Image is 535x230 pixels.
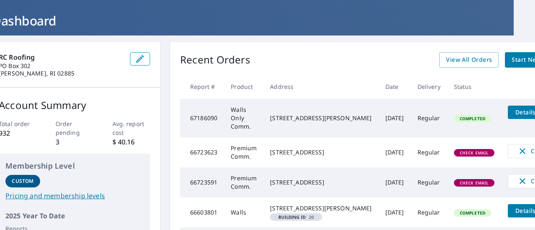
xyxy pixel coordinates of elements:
[224,99,263,137] td: Walls Only Comm.
[446,55,492,65] span: View All Orders
[270,114,372,122] div: [STREET_ADDRESS][PERSON_NAME]
[5,211,143,221] p: 2025 Year To Date
[263,74,378,99] th: Address
[5,191,143,201] a: Pricing and membership levels
[180,74,224,99] th: Report #
[379,74,411,99] th: Date
[455,180,494,186] span: Check Email
[224,74,263,99] th: Product
[180,167,224,197] td: 66723591
[270,178,372,187] div: [STREET_ADDRESS]
[379,167,411,197] td: [DATE]
[270,204,372,212] div: [STREET_ADDRESS][PERSON_NAME]
[411,167,447,197] td: Regular
[112,119,150,137] p: Avg. report cost
[455,210,490,216] span: Completed
[447,74,502,99] th: Status
[12,177,33,185] p: Custom
[278,215,306,219] em: Building ID
[455,116,490,121] span: Completed
[224,167,263,197] td: Premium Comm.
[112,137,150,147] p: $ 40.16
[180,99,224,137] td: 67186090
[180,137,224,167] td: 66723623
[379,137,411,167] td: [DATE]
[411,197,447,227] td: Regular
[411,74,447,99] th: Delivery
[379,197,411,227] td: [DATE]
[56,137,94,147] p: 3
[224,137,263,167] td: Premium Comm.
[379,99,411,137] td: [DATE]
[439,52,499,68] a: View All Orders
[411,99,447,137] td: Regular
[411,137,447,167] td: Regular
[5,160,143,172] p: Membership Level
[224,197,263,227] td: Walls
[56,119,94,137] p: Order pending
[180,197,224,227] td: 66603801
[273,215,319,219] span: 20
[180,52,250,68] p: Recent Orders
[455,150,494,156] span: Check Email
[270,148,372,157] div: [STREET_ADDRESS]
